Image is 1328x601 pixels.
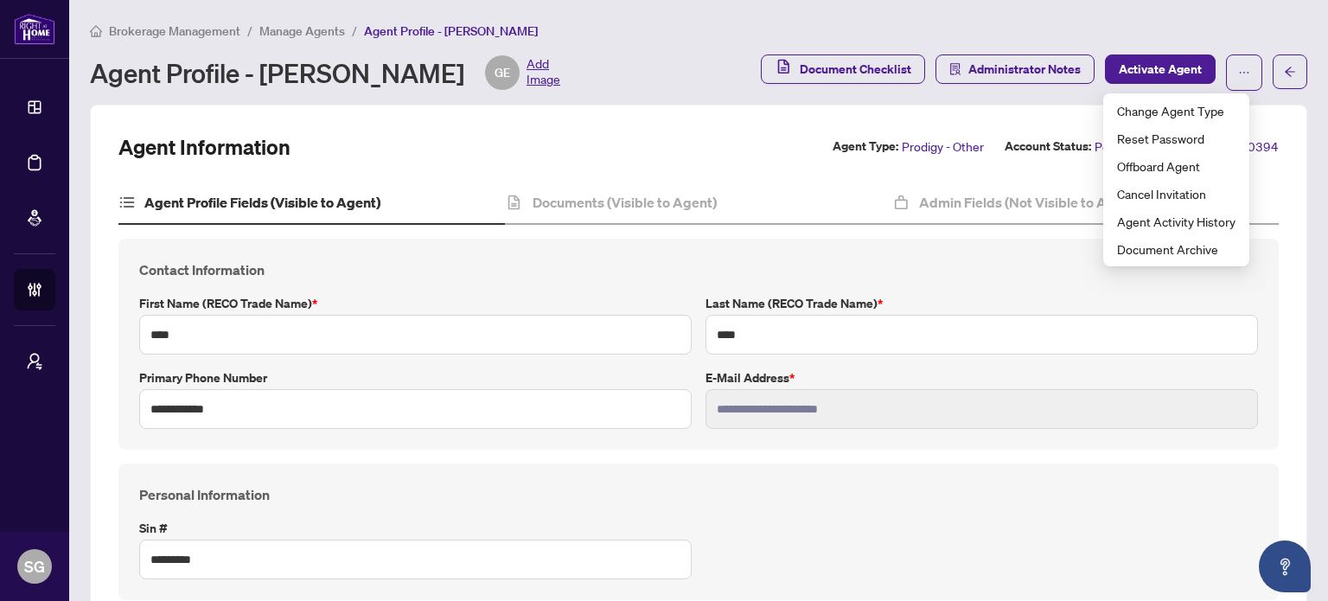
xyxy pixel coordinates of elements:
[259,23,345,39] span: Manage Agents
[1117,129,1235,148] span: Reset Password
[14,13,55,45] img: logo
[1259,540,1311,592] button: Open asap
[705,368,1258,387] label: E-mail Address
[139,484,1258,505] h4: Personal Information
[1117,240,1235,259] span: Document Archive
[949,63,961,75] span: solution
[118,133,290,161] h2: Agent Information
[139,294,692,313] label: First Name (RECO Trade Name)
[139,259,1258,280] h4: Contact Information
[1105,54,1216,84] button: Activate Agent
[1005,137,1091,157] label: Account Status:
[24,554,45,579] span: SG
[833,137,898,157] label: Agent Type:
[139,368,692,387] label: Primary Phone Number
[1119,55,1202,83] span: Activate Agent
[1117,212,1235,231] span: Agent Activity History
[902,137,984,157] span: Prodigy - Other
[1117,157,1235,176] span: Offboard Agent
[90,25,102,37] span: home
[527,55,560,90] span: Add Image
[1284,66,1296,78] span: arrow-left
[90,55,560,90] div: Agent Profile - [PERSON_NAME]
[1238,67,1250,79] span: ellipsis
[1117,184,1235,203] span: Cancel Invitation
[533,192,717,213] h4: Documents (Visible to Agent)
[761,54,925,84] button: Document Checklist
[919,192,1140,213] h4: Admin Fields (Not Visible to Agent)
[247,21,252,41] li: /
[968,55,1081,83] span: Administrator Notes
[352,21,357,41] li: /
[705,294,1258,313] label: Last Name (RECO Trade Name)
[1117,101,1235,120] span: Change Agent Type
[144,192,380,213] h4: Agent Profile Fields (Visible to Agent)
[935,54,1095,84] button: Administrator Notes
[1223,137,1279,157] span: RH10394
[139,519,692,538] label: Sin #
[495,63,510,82] span: GE
[800,55,911,83] span: Document Checklist
[364,23,538,39] span: Agent Profile - [PERSON_NAME]
[26,353,43,370] span: user-switch
[1095,137,1140,157] span: Pending
[109,23,240,39] span: Brokerage Management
